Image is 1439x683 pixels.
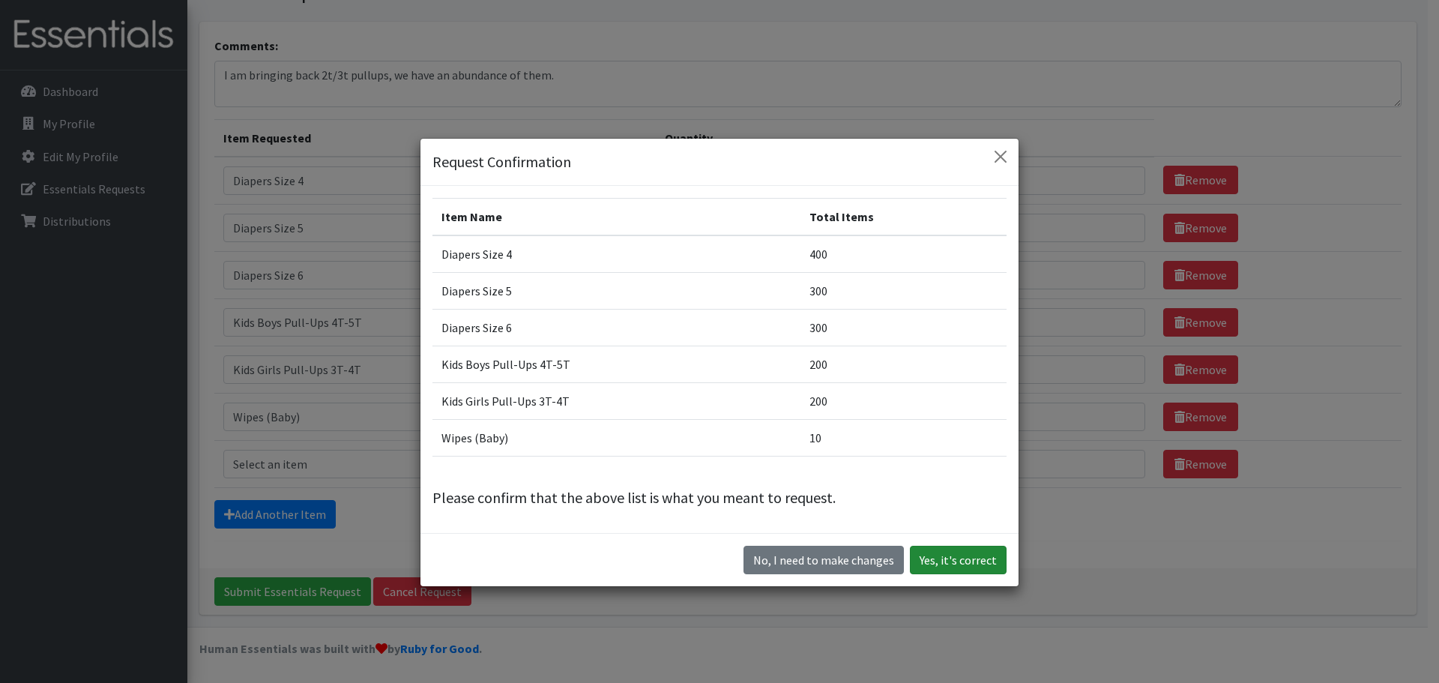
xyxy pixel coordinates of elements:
td: 300 [800,310,1007,346]
td: 200 [800,383,1007,420]
td: 200 [800,346,1007,383]
button: No I need to make changes [743,546,904,574]
td: Kids Boys Pull-Ups 4T-5T [432,346,800,383]
td: Wipes (Baby) [432,420,800,457]
td: Diapers Size 4 [432,235,800,273]
td: 300 [800,273,1007,310]
td: 400 [800,235,1007,273]
h5: Request Confirmation [432,151,571,173]
td: Diapers Size 5 [432,273,800,310]
td: Diapers Size 6 [432,310,800,346]
td: 10 [800,420,1007,457]
td: Kids Girls Pull-Ups 3T-4T [432,383,800,420]
th: Item Name [432,199,800,236]
button: Yes, it's correct [910,546,1007,574]
p: Please confirm that the above list is what you meant to request. [432,487,1007,509]
th: Total Items [800,199,1007,236]
button: Close [989,145,1013,169]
